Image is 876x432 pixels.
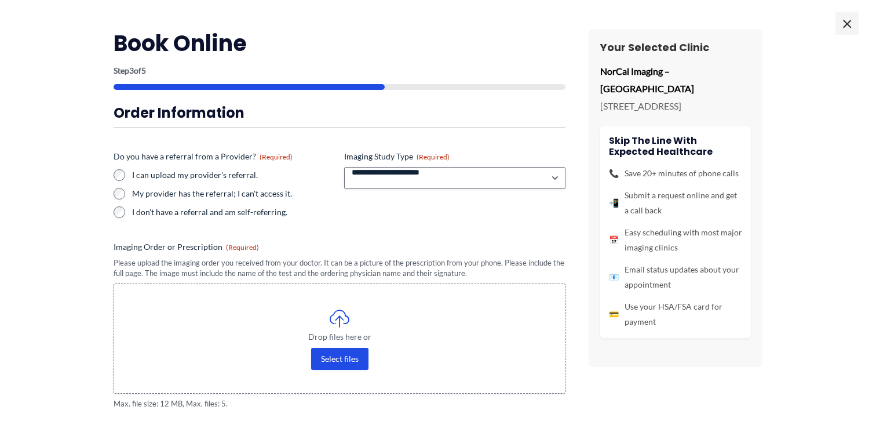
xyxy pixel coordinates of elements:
[114,67,565,75] p: Step of
[114,29,565,57] h2: Book Online
[609,307,619,322] span: 💳
[226,243,259,252] span: (Required)
[609,299,742,329] li: Use your HSA/FSA card for payment
[114,257,565,279] div: Please upload the imaging order you received from your doctor. It can be a picture of the prescri...
[609,135,742,157] h4: Skip the line with Expected Healthcare
[609,188,742,218] li: Submit a request online and get a call back
[311,348,368,370] button: select files, imaging order or prescription(required)
[609,262,742,292] li: Email status updates about your appointment
[609,225,742,255] li: Easy scheduling with most major imaging clinics
[600,41,751,54] h3: Your Selected Clinic
[609,166,742,181] li: Save 20+ minutes of phone calls
[114,241,565,253] label: Imaging Order or Prescription
[137,333,542,341] span: Drop files here or
[835,12,859,35] span: ×
[609,166,619,181] span: 📞
[114,151,293,162] legend: Do you have a referral from a Provider?
[114,104,565,122] h3: Order Information
[600,63,751,97] p: NorCal Imaging – [GEOGRAPHIC_DATA]
[609,195,619,210] span: 📲
[129,66,134,75] span: 3
[344,151,565,162] label: Imaging Study Type
[114,398,565,409] span: Max. file size: 12 MB, Max. files: 5.
[260,153,293,161] span: (Required)
[417,153,450,161] span: (Required)
[141,66,146,75] span: 5
[132,188,335,199] label: My provider has the referral; I can't access it.
[132,206,335,218] label: I don't have a referral and am self-referring.
[132,169,335,181] label: I can upload my provider's referral.
[600,97,751,115] p: [STREET_ADDRESS]
[609,233,619,248] span: 📅
[609,270,619,285] span: 📧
